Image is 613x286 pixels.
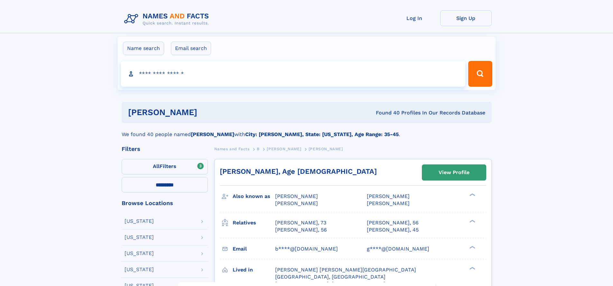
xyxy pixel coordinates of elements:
[286,109,485,116] div: Found 40 Profiles In Our Records Database
[233,264,275,275] h3: Lived in
[121,61,466,87] input: search input
[275,193,318,199] span: [PERSON_NAME]
[367,193,410,199] span: [PERSON_NAME]
[389,10,440,26] a: Log In
[440,10,492,26] a: Sign Up
[122,123,492,138] div: We found 40 people named with .
[125,267,154,272] div: [US_STATE]
[257,145,260,153] a: B
[367,226,419,233] a: [PERSON_NAME], 45
[128,108,287,116] h1: [PERSON_NAME]
[309,147,343,151] span: [PERSON_NAME]
[257,147,260,151] span: B
[153,163,160,169] span: All
[125,219,154,224] div: [US_STATE]
[468,266,476,270] div: ❯
[267,145,301,153] a: [PERSON_NAME]
[275,274,385,280] span: [GEOGRAPHIC_DATA], [GEOGRAPHIC_DATA]
[122,200,208,206] div: Browse Locations
[122,159,208,174] label: Filters
[275,267,416,273] span: [PERSON_NAME] [PERSON_NAME][GEOGRAPHIC_DATA]
[468,245,476,249] div: ❯
[122,146,208,152] div: Filters
[439,165,469,180] div: View Profile
[245,131,399,137] b: City: [PERSON_NAME], State: [US_STATE], Age Range: 35-45
[275,200,318,206] span: [PERSON_NAME]
[468,193,476,197] div: ❯
[214,145,250,153] a: Names and Facts
[233,243,275,254] h3: Email
[468,219,476,223] div: ❯
[171,42,211,55] label: Email search
[468,61,492,87] button: Search Button
[125,235,154,240] div: [US_STATE]
[125,251,154,256] div: [US_STATE]
[367,200,410,206] span: [PERSON_NAME]
[220,167,377,175] a: [PERSON_NAME], Age [DEMOGRAPHIC_DATA]
[191,131,234,137] b: [PERSON_NAME]
[275,226,327,233] a: [PERSON_NAME], 56
[422,165,486,180] a: View Profile
[122,10,214,28] img: Logo Names and Facts
[267,147,301,151] span: [PERSON_NAME]
[233,191,275,202] h3: Also known as
[123,42,164,55] label: Name search
[275,219,326,226] a: [PERSON_NAME], 73
[233,217,275,228] h3: Relatives
[367,219,419,226] a: [PERSON_NAME], 56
